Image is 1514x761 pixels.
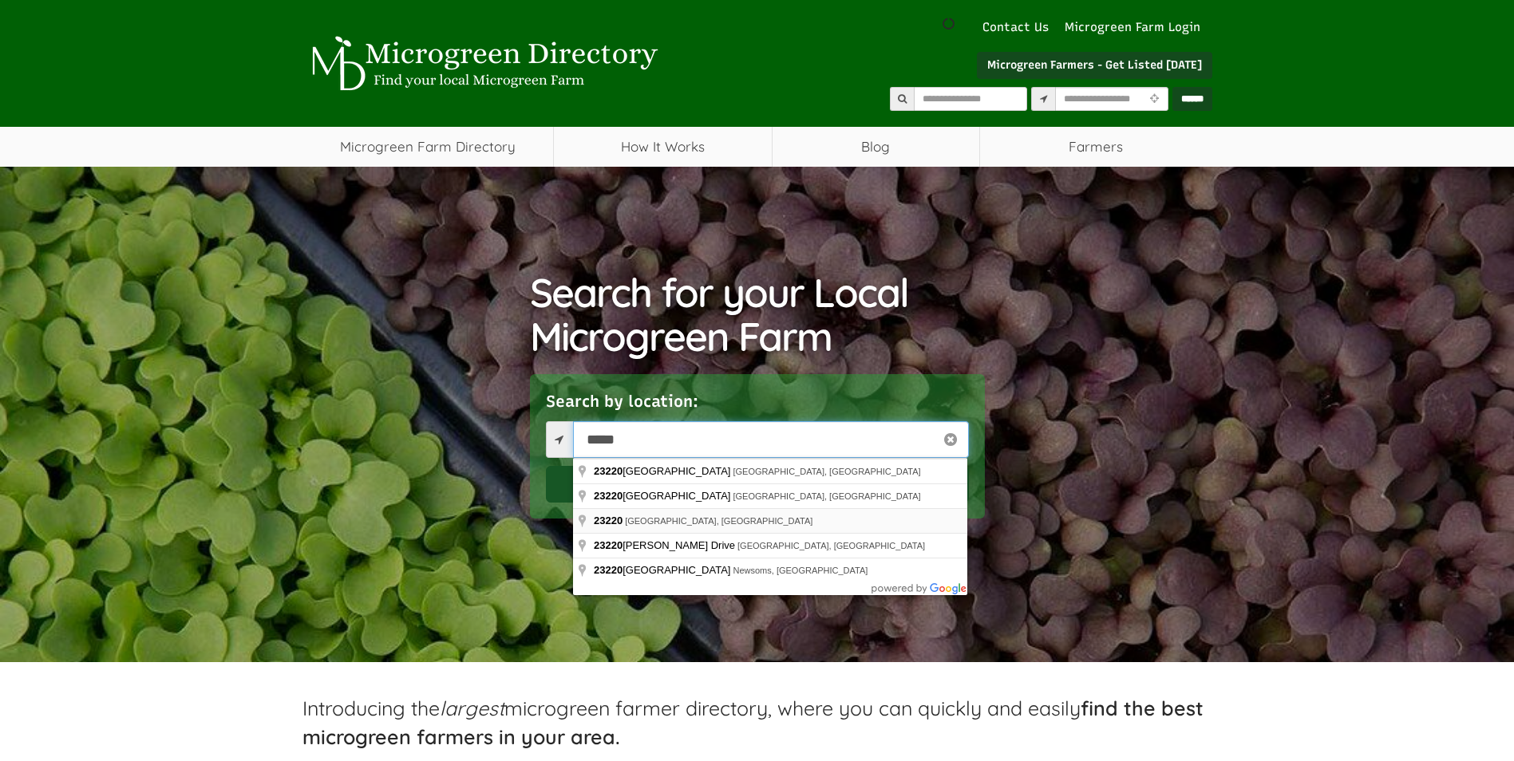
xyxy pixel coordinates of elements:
span: 23220 [594,515,623,526]
span: Newsoms, [GEOGRAPHIC_DATA] [733,566,868,575]
button: Search [546,466,969,503]
span: [GEOGRAPHIC_DATA], [GEOGRAPHIC_DATA] [737,541,925,550]
a: Contact Us [974,19,1057,36]
span: [GEOGRAPHIC_DATA], [GEOGRAPHIC_DATA] [733,491,920,501]
a: Microgreen Farmers - Get Listed [DATE] [977,52,1212,79]
span: [GEOGRAPHIC_DATA] [594,490,733,502]
span: 23220 [594,465,623,477]
i: Use Current Location [1146,94,1163,104]
span: 23220 [594,490,623,502]
span: 23220 [594,564,623,576]
h1: Search for your Local Microgreen Farm [530,270,985,358]
a: How It Works [554,127,772,167]
span: [GEOGRAPHIC_DATA] [594,564,733,576]
img: Microgreen Directory [302,36,662,92]
a: Microgreen Farm Directory [302,127,554,167]
em: largest [440,696,504,720]
span: 23220 [594,539,623,551]
label: Search by location: [546,390,698,413]
a: Blog [773,127,979,167]
span: [PERSON_NAME] Drive [594,539,737,551]
span: [GEOGRAPHIC_DATA] [594,465,733,477]
span: Introducing the microgreen farmer directory, where you can quickly and easily [302,696,1204,749]
span: [GEOGRAPHIC_DATA], [GEOGRAPHIC_DATA] [625,516,812,526]
a: Microgreen Farm Login [1065,19,1208,36]
strong: find the best microgreen farmers in your area. [302,696,1204,749]
span: [GEOGRAPHIC_DATA], [GEOGRAPHIC_DATA] [733,467,920,476]
span: Farmers [980,127,1212,167]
